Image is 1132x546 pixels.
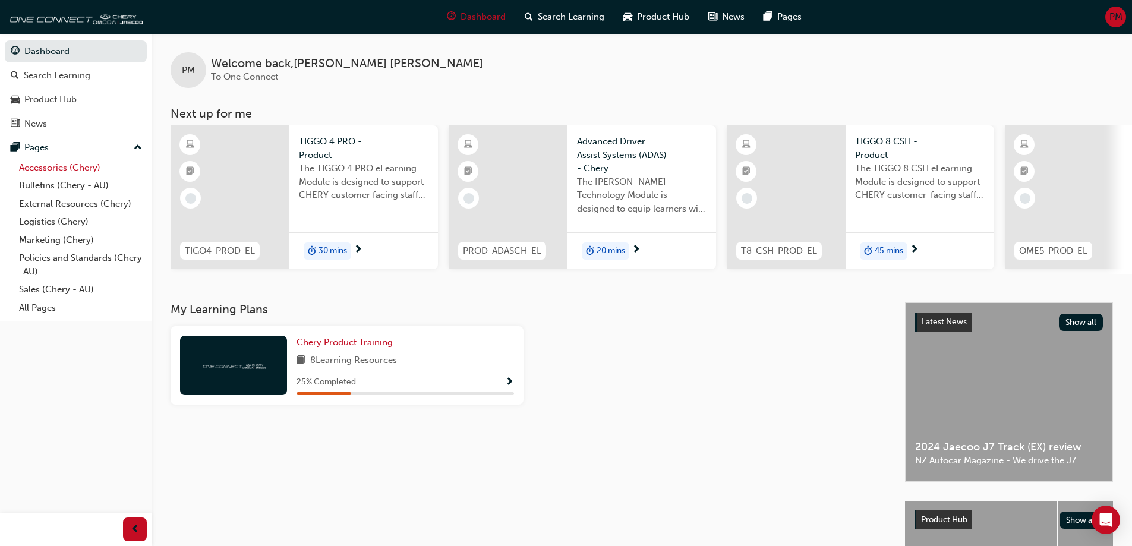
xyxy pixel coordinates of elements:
span: learningResourceType_ELEARNING-icon [464,137,472,153]
span: Welcome back , [PERSON_NAME] [PERSON_NAME] [211,57,483,71]
span: duration-icon [864,244,872,259]
span: 2024 Jaecoo J7 Track (EX) review [915,440,1103,454]
a: Sales (Chery - AU) [14,280,147,299]
span: The [PERSON_NAME] Technology Module is designed to equip learners with essential knowledge about ... [577,175,707,216]
span: TIGO4-PROD-EL [185,244,255,258]
a: Product HubShow all [915,510,1103,529]
a: Accessories (Chery) [14,159,147,177]
a: Dashboard [5,40,147,62]
span: 8 Learning Resources [310,354,397,368]
span: car-icon [623,10,632,24]
span: Pages [777,10,802,24]
span: Product Hub [921,515,967,525]
span: PM [1109,10,1122,24]
span: To One Connect [211,71,278,82]
span: The TIGGO 8 CSH eLearning Module is designed to support CHERY customer-facing staff with the prod... [855,162,985,202]
span: The TIGGO 4 PRO eLearning Module is designed to support CHERY customer facing staff with the prod... [299,162,428,202]
a: T8-CSH-PROD-ELTIGGO 8 CSH - ProductThe TIGGO 8 CSH eLearning Module is designed to support CHERY ... [727,125,994,269]
div: News [24,117,47,131]
span: Chery Product Training [297,337,393,348]
a: Policies and Standards (Chery -AU) [14,249,147,280]
span: TIGGO 8 CSH - Product [855,135,985,162]
a: Product Hub [5,89,147,111]
span: learningRecordVerb_NONE-icon [185,193,196,204]
span: OME5-PROD-EL [1019,244,1087,258]
span: booktick-icon [186,164,194,179]
div: Product Hub [24,93,77,106]
span: PM [182,64,195,77]
a: TIGO4-PROD-ELTIGGO 4 PRO - ProductThe TIGGO 4 PRO eLearning Module is designed to support CHERY c... [171,125,438,269]
span: Show Progress [505,377,514,388]
span: news-icon [708,10,717,24]
div: Search Learning [24,69,90,83]
span: Advanced Driver Assist Systems (ADAS) - Chery [577,135,707,175]
span: guage-icon [447,10,456,24]
span: Search Learning [538,10,604,24]
span: search-icon [11,71,19,81]
a: car-iconProduct Hub [614,5,699,29]
a: All Pages [14,299,147,317]
button: DashboardSearch LearningProduct HubNews [5,38,147,137]
a: Bulletins (Chery - AU) [14,176,147,195]
span: booktick-icon [742,164,751,179]
span: TIGGO 4 PRO - Product [299,135,428,162]
div: Pages [24,141,49,154]
a: Logistics (Chery) [14,213,147,231]
button: Pages [5,137,147,159]
span: guage-icon [11,46,20,57]
a: Marketing (Chery) [14,231,147,250]
h3: My Learning Plans [171,302,886,316]
span: next-icon [354,245,362,255]
span: search-icon [525,10,533,24]
span: next-icon [632,245,641,255]
span: duration-icon [308,244,316,259]
a: Chery Product Training [297,336,398,349]
span: pages-icon [764,10,772,24]
img: oneconnect [201,359,266,371]
span: News [722,10,745,24]
a: search-iconSearch Learning [515,5,614,29]
button: Show all [1059,314,1103,331]
span: pages-icon [11,143,20,153]
span: 30 mins [319,244,347,258]
span: booktick-icon [464,164,472,179]
button: Show Progress [505,375,514,390]
span: learningRecordVerb_NONE-icon [1020,193,1030,204]
a: Latest NewsShow all [915,313,1103,332]
span: prev-icon [131,522,140,537]
span: news-icon [11,119,20,130]
span: next-icon [910,245,919,255]
a: PROD-ADASCH-ELAdvanced Driver Assist Systems (ADAS) - CheryThe [PERSON_NAME] Technology Module is... [449,125,716,269]
button: Show all [1060,512,1104,529]
span: 20 mins [597,244,625,258]
span: learningResourceType_ELEARNING-icon [742,137,751,153]
span: 25 % Completed [297,375,356,389]
span: learningResourceType_ELEARNING-icon [1020,137,1029,153]
a: Search Learning [5,65,147,87]
span: 45 mins [875,244,903,258]
span: car-icon [11,94,20,105]
span: PROD-ADASCH-EL [463,244,541,258]
span: booktick-icon [1020,164,1029,179]
span: book-icon [297,354,305,368]
span: T8-CSH-PROD-EL [741,244,817,258]
span: Latest News [922,317,967,327]
span: up-icon [134,140,142,156]
span: learningRecordVerb_NONE-icon [742,193,752,204]
a: news-iconNews [699,5,754,29]
img: oneconnect [6,5,143,29]
span: learningRecordVerb_NONE-icon [463,193,474,204]
span: duration-icon [586,244,594,259]
a: News [5,113,147,135]
a: Latest NewsShow all2024 Jaecoo J7 Track (EX) reviewNZ Autocar Magazine - We drive the J7. [905,302,1113,482]
h3: Next up for me [152,107,1132,121]
a: pages-iconPages [754,5,811,29]
div: Open Intercom Messenger [1092,506,1120,534]
span: Product Hub [637,10,689,24]
span: learningResourceType_ELEARNING-icon [186,137,194,153]
a: guage-iconDashboard [437,5,515,29]
button: PM [1105,7,1126,27]
a: External Resources (Chery) [14,195,147,213]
